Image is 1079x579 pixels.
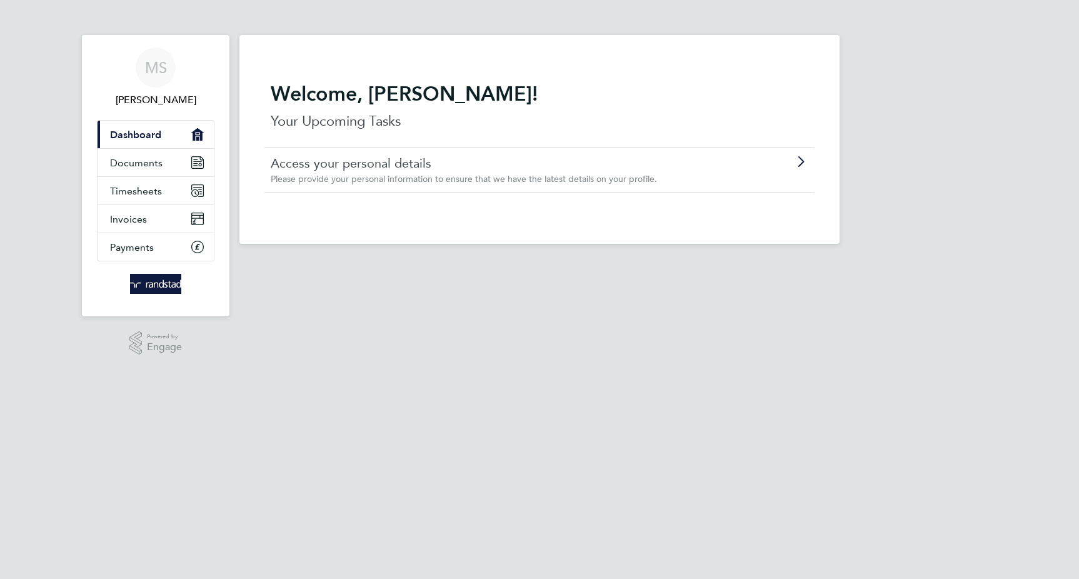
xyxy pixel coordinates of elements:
[82,35,229,316] nav: Main navigation
[98,205,214,233] a: Invoices
[145,59,167,76] span: MS
[98,121,214,148] a: Dashboard
[110,157,163,169] span: Documents
[130,274,182,294] img: randstad-logo-retina.png
[110,185,162,197] span: Timesheets
[271,81,808,106] h2: Welcome, [PERSON_NAME]!
[98,233,214,261] a: Payments
[110,213,147,225] span: Invoices
[97,93,214,108] span: Momodou S Ceesay
[147,342,182,353] span: Engage
[271,155,738,171] a: Access your personal details
[97,274,214,294] a: Go to home page
[147,331,182,342] span: Powered by
[129,331,183,355] a: Powered byEngage
[110,129,161,141] span: Dashboard
[98,177,214,204] a: Timesheets
[97,48,214,108] a: MS[PERSON_NAME]
[271,111,808,131] p: Your Upcoming Tasks
[110,241,154,253] span: Payments
[98,149,214,176] a: Documents
[271,173,657,184] span: Please provide your personal information to ensure that we have the latest details on your profile.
